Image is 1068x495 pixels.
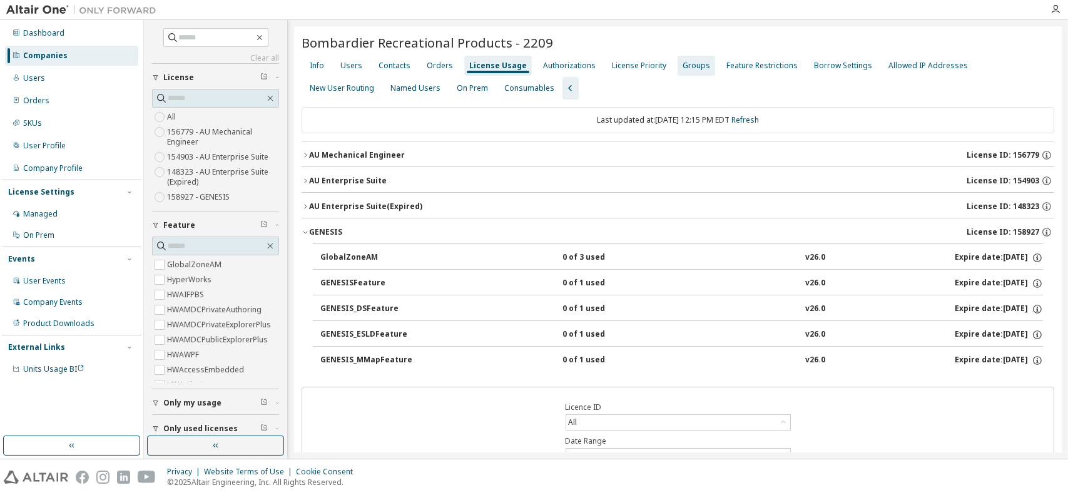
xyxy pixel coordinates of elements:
button: GENESISLicense ID: 158927 [302,218,1054,246]
div: GlobalZoneAM [320,252,433,263]
img: altair_logo.svg [4,471,68,484]
div: Info [310,61,324,71]
div: Product Downloads [23,319,94,329]
button: GENESISFeature0 of 1 usedv26.0Expire date:[DATE] [320,270,1043,297]
div: Authorizations [543,61,596,71]
span: Clear filter [260,220,268,230]
div: External Links [8,342,65,352]
span: Bombardier Recreational Products - 2209 [302,34,553,51]
label: HWActivate [167,377,210,392]
div: On Prem [457,83,488,93]
div: Users [340,61,362,71]
label: 158927 - GENESIS [167,190,232,205]
label: HWAMDCPublicExplorerPlus [167,332,270,347]
button: GENESIS_DSFeature0 of 1 usedv26.0Expire date:[DATE] [320,295,1043,323]
div: Expire date: [DATE] [955,304,1043,315]
div: All [566,415,790,430]
div: Managed [23,209,58,219]
div: v26.0 [805,278,825,289]
span: Units Usage BI [23,364,84,374]
span: License ID: 148323 [967,202,1039,212]
div: Named Users [390,83,440,93]
div: 0 of 1 used [562,329,675,340]
span: License ID: 154903 [967,176,1039,186]
div: Last updated at: [DATE] 12:15 PM EDT [302,107,1054,133]
label: GlobalZoneAM [167,257,224,272]
div: Expire date: [DATE] [955,355,1043,366]
div: Users [23,73,45,83]
span: License ID: 158927 [967,227,1039,237]
div: Cookie Consent [296,467,360,477]
span: Feature [163,220,195,230]
label: HWAIFPBS [167,287,206,302]
div: 0 of 1 used [562,278,675,289]
div: Feature Restrictions [726,61,798,71]
button: License [152,64,279,91]
span: Clear filter [260,424,268,434]
div: 0 of 1 used [562,355,675,366]
div: All [567,416,579,429]
span: Only my usage [163,398,221,408]
div: v26.0 [805,304,825,315]
button: AU Mechanical EngineerLicense ID: 156779 [302,141,1054,169]
button: Feature [152,212,279,239]
span: Clear filter [260,398,268,408]
div: Events [8,254,35,264]
button: GENESIS_ESLDFeature0 of 1 usedv26.0Expire date:[DATE] [320,321,1043,349]
div: Click to select [566,449,790,464]
div: v26.0 [805,252,825,263]
div: User Profile [23,141,66,151]
label: 148323 - AU Enterprise Suite (Expired) [167,165,279,190]
p: © 2025 Altair Engineering, Inc. All Rights Reserved. [167,477,360,487]
div: Companies [23,51,68,61]
button: AU Enterprise SuiteLicense ID: 154903 [302,167,1054,195]
button: Only used licenses [152,415,279,442]
div: License Usage [469,61,527,71]
img: Altair One [6,4,163,16]
div: GENESISFeature [320,278,433,289]
div: SKUs [23,118,42,128]
img: linkedin.svg [117,471,130,484]
div: Click to select [569,451,618,461]
div: Dashboard [23,28,64,38]
div: v26.0 [805,329,825,340]
label: Licence ID [566,402,791,412]
div: GENESIS_DSFeature [320,304,433,315]
span: License [163,73,194,83]
div: Company Events [23,297,83,307]
div: License Priority [612,61,666,71]
label: HWAMDCPrivateExplorerPlus [167,317,273,332]
span: Only used licenses [163,424,238,434]
a: Refresh [731,115,759,125]
div: Groups [683,61,710,71]
div: Expire date: [DATE] [955,252,1043,263]
label: HWAMDCPrivateAuthoring [167,302,264,317]
div: Orders [427,61,453,71]
div: Allowed IP Addresses [888,61,968,71]
span: License ID: 156779 [967,150,1039,160]
div: Website Terms of Use [204,467,296,477]
div: v26.0 [805,355,825,366]
button: AU Enterprise Suite(Expired)License ID: 148323 [302,193,1054,220]
div: Company Profile [23,163,83,173]
img: facebook.svg [76,471,89,484]
div: License Settings [8,187,74,197]
div: 0 of 1 used [562,304,675,315]
div: Consumables [504,83,554,93]
div: Borrow Settings [814,61,872,71]
div: AU Enterprise Suite [309,176,387,186]
span: Clear filter [260,73,268,83]
label: 156779 - AU Mechanical Engineer [167,125,279,150]
label: Date Range [566,436,791,446]
div: GENESIS [309,227,342,237]
button: GENESIS_MMapFeature0 of 1 usedv26.0Expire date:[DATE] [320,347,1043,374]
div: GENESIS_ESLDFeature [320,329,433,340]
div: On Prem [23,230,54,240]
div: Privacy [167,467,204,477]
div: User Events [23,276,66,286]
button: GlobalZoneAM0 of 3 usedv26.0Expire date:[DATE] [320,244,1043,272]
div: Expire date: [DATE] [955,278,1043,289]
div: GENESIS_MMapFeature [320,355,433,366]
a: Clear all [152,53,279,63]
div: Expire date: [DATE] [955,329,1043,340]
